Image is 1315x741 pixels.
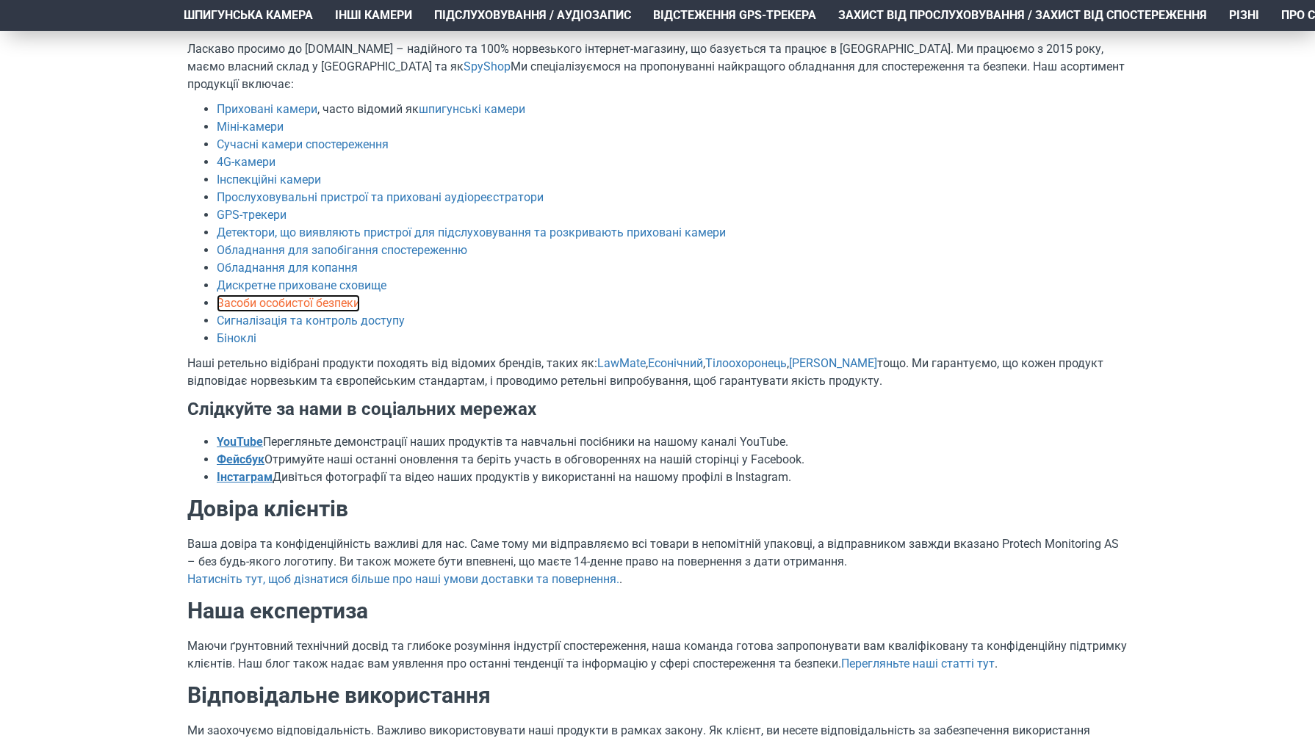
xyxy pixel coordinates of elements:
a: Дискретне приховане сховище [217,277,386,294]
font: Сигналізація та контроль доступу [217,314,405,328]
font: Ваша довіра та конфіденційність важливі для нас. Саме тому ми відправляємо всі товари в непомітні... [187,537,1119,568]
a: LawMate [597,355,646,372]
a: Обладнання для запобігання спостереженню [217,242,467,259]
a: 4G-камери [217,153,275,171]
font: Прослуховувальні пристрої та приховані аудіореєстратори [217,190,544,204]
a: Тілоохоронець [705,355,787,372]
font: шпигунські камери [419,102,525,116]
font: Есонічний [648,356,703,370]
a: Міні-камери [217,118,284,136]
font: Біноклі [217,331,256,345]
a: Натисніть тут, щоб дізнатися більше про наші умови доставки та повернення. [187,571,619,588]
font: Відстеження GPS-трекера [653,8,816,22]
font: Інші камери [335,8,412,22]
a: Обладнання для копання [217,259,358,277]
font: Довіра клієнтів [187,496,348,521]
font: Приховані камери [217,102,317,116]
font: , [703,356,705,370]
font: , часто відомий як [317,102,419,116]
a: Засоби особистої безпеки [217,294,360,312]
font: Натисніть тут, щоб дізнатися більше про наші умови доставки та повернення. [187,572,619,586]
font: [PERSON_NAME] [789,356,877,370]
font: Перегляньте наші статті тут [841,657,995,670]
font: Різні [1229,8,1259,22]
a: Прослуховувальні пристрої та приховані аудіореєстратори [217,189,544,206]
font: Інспекційні камери [217,173,321,187]
font: Отримуйте наші останні оновлення та беріть участь в обговореннях на нашій сторінці у Facebook. [264,452,804,466]
a: GPS-трекери [217,206,287,224]
a: Фейсбук [217,451,264,469]
font: 4G-камери [217,155,275,169]
a: [PERSON_NAME] [789,355,877,372]
a: Сигналізація та контроль доступу [217,312,405,330]
a: Інспекційні камери [217,171,321,189]
font: . [619,572,622,586]
font: Тілоохоронець [705,356,787,370]
font: Ми спеціалізуємося на пропонуванні найкращого обладнання для спостереження та безпеки. Наш асорти... [187,59,1125,91]
font: Фейсбук [217,452,264,466]
font: Засоби особистої безпеки [217,296,360,310]
font: Дискретне приховане сховище [217,278,386,292]
font: Перегляньте демонстрації наших продуктів та навчальні посібники на нашому каналі YouTube. [263,435,788,449]
a: Есонічний [648,355,703,372]
font: LawMate [597,356,646,370]
font: SpyShop [464,59,511,73]
a: SpyShop [464,58,511,76]
font: Шпигунська камера [184,8,313,22]
font: , [646,356,648,370]
a: Сучасні камери спостереження [217,136,389,153]
a: Приховані камери [217,101,317,118]
font: Підслуховування / Аудіозапис [434,8,631,22]
font: Наші ретельно відібрані продукти походять від відомих брендів, таких як: [187,356,597,370]
font: Маючи ґрунтовний технічний досвід та глибоке розуміння індустрії спостереження, наша команда гото... [187,639,1127,670]
font: Захист від прослуховування / Захист від спостереження [838,8,1207,22]
font: YouTube [217,435,263,449]
a: Перегляньте наші статті тут [841,655,995,673]
font: Ласкаво просимо до [DOMAIN_NAME] – надійного та 100% норвезького інтернет-магазину, що базується ... [187,42,1103,73]
a: Детектори, що виявляють пристрої для підслуховування та розкривають приховані камери [217,224,726,242]
font: Слідкуйте за нами в соціальних мережах [187,399,536,419]
font: Детектори, що виявляють пристрої для підслуховування та розкривають приховані камери [217,225,726,239]
font: Інстаграм [217,470,273,484]
a: шпигунські камери [419,101,525,118]
font: Дивіться фотографії та відео наших продуктів у використанні на нашому профілі в Instagram. [273,470,791,484]
font: Наша експертиза [187,598,368,623]
font: Відповідальне використання [187,682,491,708]
a: Інстаграм [217,469,273,486]
font: Сучасні камери спостереження [217,137,389,151]
font: Міні-камери [217,120,284,134]
font: , [787,356,789,370]
font: Обладнання для копання [217,261,358,275]
font: Обладнання для запобігання спостереженню [217,243,467,257]
font: GPS-трекери [217,208,287,222]
a: YouTube [217,433,263,451]
font: . [995,657,998,670]
a: Біноклі [217,330,256,347]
